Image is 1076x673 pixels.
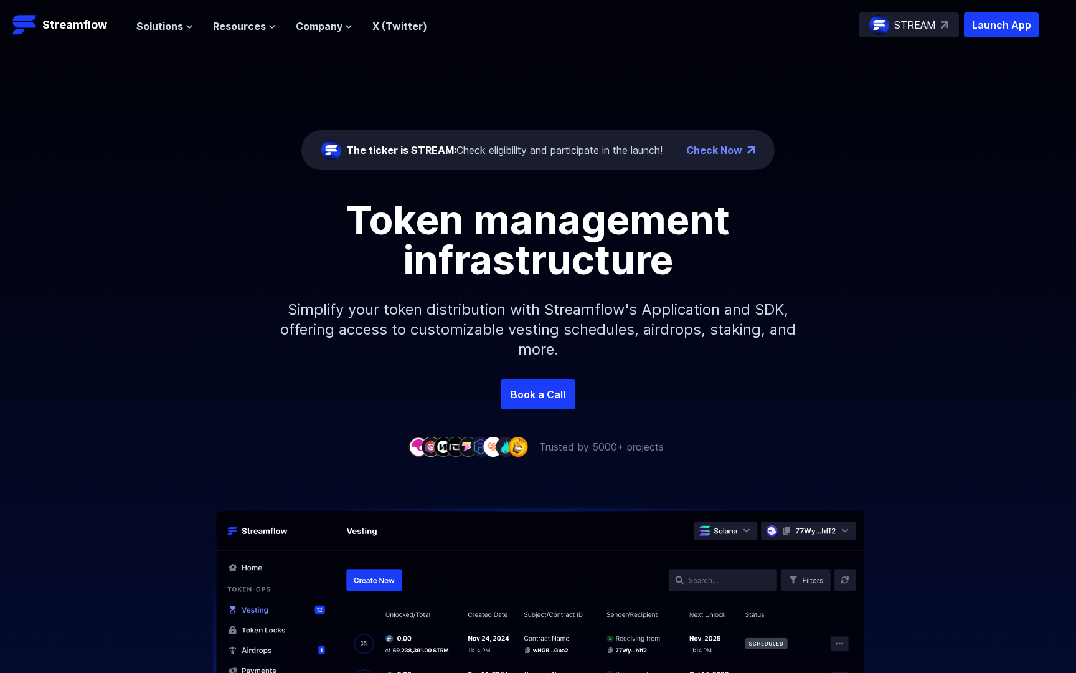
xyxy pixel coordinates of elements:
[12,12,124,37] a: Streamflow
[446,437,466,456] img: company-4
[941,21,948,29] img: top-right-arrow.svg
[321,140,341,160] img: streamflow-logo-circle.png
[296,19,342,34] span: Company
[964,12,1039,37] button: Launch App
[747,146,755,154] img: top-right-arrow.png
[433,437,453,456] img: company-3
[42,16,107,34] p: Streamflow
[539,439,664,454] p: Trusted by 5000+ projects
[483,437,503,456] img: company-7
[686,143,742,158] a: Check Now
[408,437,428,456] img: company-1
[496,437,516,456] img: company-8
[421,437,441,456] img: company-2
[258,200,818,280] h1: Token management infrastructure
[869,15,889,35] img: streamflow-logo-circle.png
[136,19,183,34] span: Solutions
[213,19,266,34] span: Resources
[859,12,959,37] a: STREAM
[213,19,276,34] button: Resources
[346,144,456,156] span: The ticker is STREAM:
[894,17,936,32] p: STREAM
[12,12,37,37] img: Streamflow Logo
[136,19,193,34] button: Solutions
[471,437,491,456] img: company-6
[270,280,806,379] p: Simplify your token distribution with Streamflow's Application and SDK, offering access to custom...
[458,437,478,456] img: company-5
[296,19,352,34] button: Company
[346,143,663,158] div: Check eligibility and participate in the launch!
[501,379,575,409] a: Book a Call
[372,20,427,32] a: X (Twitter)
[508,437,528,456] img: company-9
